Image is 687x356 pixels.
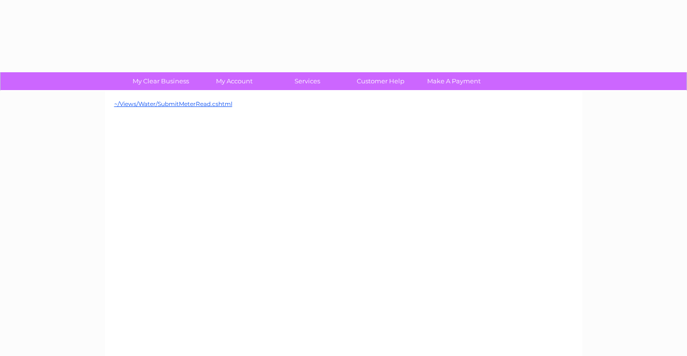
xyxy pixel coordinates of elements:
a: ~/Views/Water/SubmitMeterRead.cshtml [114,100,232,107]
a: My Clear Business [121,72,201,90]
a: Services [268,72,347,90]
a: Make A Payment [414,72,494,90]
a: Customer Help [341,72,420,90]
a: My Account [194,72,274,90]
